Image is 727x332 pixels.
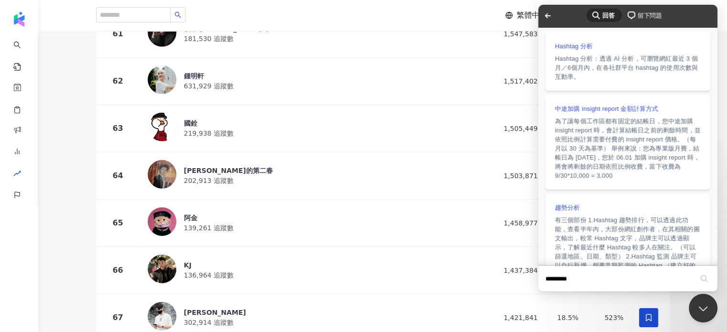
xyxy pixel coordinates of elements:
span: 631,929 追蹤數 [184,82,234,90]
div: [PERSON_NAME] [184,308,246,317]
iframe: Help Scout Beacon - Live Chat, Contact Form, and Knowledge Base [538,5,717,291]
iframe: Help Scout Beacon - Close [689,294,717,322]
img: logo icon [11,11,27,27]
div: KJ [184,260,234,270]
div: 阿金 [184,213,234,223]
span: 回答 [64,6,76,16]
a: KOL Avatar濱樺 [PERSON_NAME]해181,530 追蹤數 [148,18,480,50]
div: 61 [104,28,132,40]
div: 18.5% [553,312,578,323]
span: search [174,11,181,18]
img: KOL Avatar [148,113,176,141]
img: KOL Avatar [148,207,176,236]
span: 136,964 追蹤數 [184,271,234,279]
div: 1,547,583 [496,29,538,39]
span: Hashtag 分析 [17,38,55,45]
span: 181,530 追蹤數 [184,35,234,43]
a: 趨勢分析. 有三個部份 1.Hashtag 趨勢排行，可以透過此功能，查看半年內，大部份網紅創作者，在其相關的圖文輸出，較常 Hashtag 文字，品牌主可以透過顯示，了解最近什麼 Hashta... [7,189,172,293]
span: 繁體中文 [517,10,547,21]
img: KOL Avatar [148,302,176,331]
div: 63 [104,122,132,134]
span: 有三個部份 1.Hashtag 趨勢排行，可以透過此功能，查看半年內，大部份網紅創作者，在其相關的圖文輸出，較常 Hashtag 文字，品牌主可以透過顯示，了解最近什麼 Hashtag 較多人在... [17,212,163,282]
span: 139,261 追蹤數 [184,224,234,232]
img: KOL Avatar [148,255,176,283]
span: rise [13,164,21,185]
span: search-medium [52,4,64,16]
div: 1,421,841 [496,312,538,323]
div: 1,458,977 [496,218,538,228]
span: chat-square [87,5,99,16]
a: KOL Avatar[PERSON_NAME]的第二春202,913 追蹤數 [148,160,480,192]
span: 219,938 追蹤數 [184,129,234,137]
span: 202,913 追蹤數 [184,177,234,184]
a: 中途加購 insight report 金額計算方式. 為了讓每個工作區都有固定的結帳日，您中途加購 insight report 時，會計算結帳日之前的剩餘時間，並依照比例計算需要付費的 in... [7,90,172,185]
div: [PERSON_NAME]的第二春 [184,166,273,175]
div: 1,503,871 [496,171,538,181]
div: 65 [104,217,132,229]
a: KOL AvatarKJ136,964 追蹤數 [148,255,480,286]
img: KOL Avatar [148,18,176,47]
span: 趨勢分析 [17,199,42,206]
div: 1,517,402 [496,76,538,86]
span: 為了讓每個工作區都有固定的結帳日，您中途加購 insight report 時，會計算結帳日之前的剩餘時間，並依照比例計算需要付費的 insight report 價格。（每月以 30 天為基準... [17,113,163,174]
div: 1,505,449 [496,123,538,134]
span: Hashtag 分析：透過 AI 分析，可瀏覽網紅最近 3 個月／6個月內，在各社群平台 hashtag 的使用次數與互動率。 [17,50,160,75]
div: 67 [104,311,132,323]
div: 國銓 [184,118,234,128]
a: search [13,34,33,72]
span: 中途加購 insight report 金額計算方式 [17,100,120,107]
a: Hashtag 分析. Hashtag 分析：透過 AI 分析，可瀏覽網紅最近 3 個月／6個月內，在各社群平台 hashtag 的使用次數與互動率。. [7,27,172,86]
div: 64 [104,170,132,182]
div: 62 [104,75,132,87]
div: 523% [594,312,623,323]
img: KOL Avatar [148,160,176,189]
img: KOL Avatar [148,65,176,94]
span: 留下問題 [99,6,124,16]
span: Go back [4,5,15,17]
span: 302,914 追蹤數 [184,319,234,326]
a: KOL Avatar國銓219,938 追蹤數 [148,113,480,144]
div: 66 [104,264,132,276]
div: 鍾明軒 [184,71,234,81]
a: KOL Avatar阿金139,261 追蹤數 [148,207,480,239]
a: KOL Avatar鍾明軒631,929 追蹤數 [148,65,480,97]
div: 1,437,384 [496,265,538,276]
